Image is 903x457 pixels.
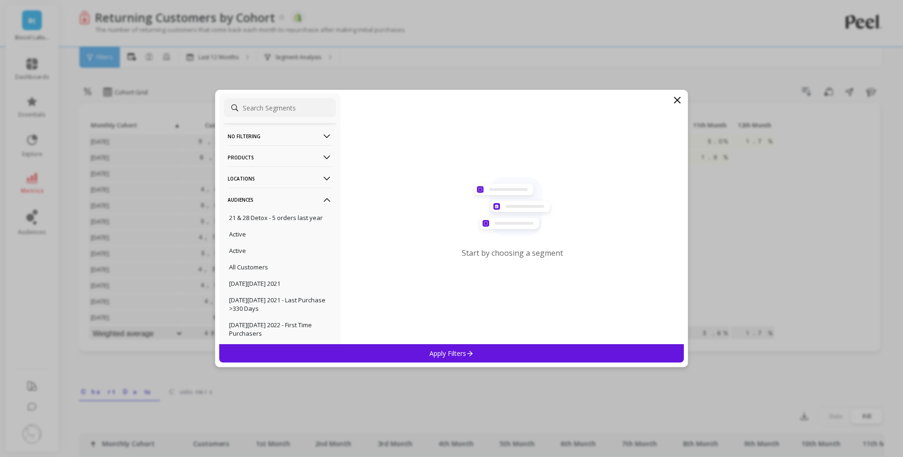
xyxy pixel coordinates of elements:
[229,263,268,271] p: All Customers
[229,213,323,222] p: 21 & 28 Detox - 5 orders last year
[429,349,474,358] p: Apply Filters
[229,279,280,288] p: [DATE][DATE] 2021
[229,246,246,255] p: Active
[228,124,332,148] p: No filtering
[229,296,331,313] p: [DATE][DATE] 2021 - Last Purchase >330 Days
[228,166,332,190] p: Locations
[462,248,563,258] p: Start by choosing a segment
[228,145,332,169] p: Products
[228,188,332,212] p: Audiences
[229,321,331,338] p: [DATE][DATE] 2022 - First Time Purchasers
[229,230,246,238] p: Active
[224,98,336,117] input: Search Segments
